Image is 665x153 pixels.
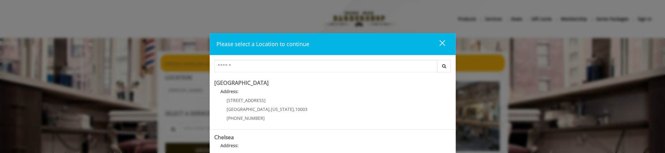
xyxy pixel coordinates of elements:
[216,40,309,48] span: Please select a Location to continue
[270,106,271,112] span: ,
[432,40,445,49] div: close dialog
[227,115,265,121] span: [PHONE_NUMBER]
[294,106,295,112] span: ,
[295,106,307,112] span: 10003
[214,60,451,75] div: Center Select
[220,143,239,148] b: Address:
[227,106,270,112] span: [GEOGRAPHIC_DATA]
[441,64,448,68] i: Search button
[227,97,266,103] span: [STREET_ADDRESS]
[220,88,239,94] b: Address:
[214,133,234,141] b: Chelsea
[214,79,269,86] b: [GEOGRAPHIC_DATA]
[214,60,437,72] input: Search Center
[271,106,294,112] span: [US_STATE]
[428,38,449,50] button: close dialog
